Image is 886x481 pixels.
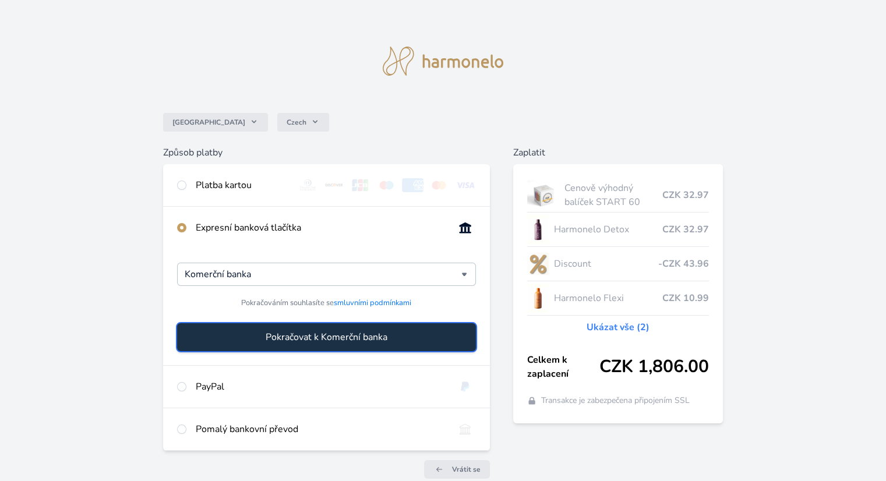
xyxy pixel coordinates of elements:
button: Czech [277,113,329,132]
img: paypal.svg [454,380,476,394]
h6: Způsob platby [163,146,489,160]
img: DETOX_se_stinem_x-lo.jpg [527,215,549,244]
input: Hledat... [185,267,461,281]
img: start.jpg [527,181,560,210]
img: bankTransfer_IBAN.svg [454,422,476,436]
span: CZK 32.97 [662,222,709,236]
span: Cenově výhodný balíček START 60 [564,181,662,209]
a: Vrátit se [424,460,490,479]
img: CLEAN_FLEXI_se_stinem_x-hi_(1)-lo.jpg [527,284,549,313]
span: Celkem k zaplacení [527,353,599,381]
img: discover.svg [323,178,345,192]
a: smluvními podmínkami [334,298,411,308]
a: Ukázat vše (2) [587,320,650,334]
h6: Zaplatit [513,146,723,160]
span: Transakce je zabezpečena připojením SSL [541,395,690,406]
span: [GEOGRAPHIC_DATA] [172,118,245,127]
div: PayPal [196,380,444,394]
span: Pokračováním souhlasíte se [241,298,411,309]
span: Discount [553,257,658,271]
button: [GEOGRAPHIC_DATA] [163,113,268,132]
img: onlineBanking_CZ.svg [454,221,476,235]
span: -CZK 43.96 [658,257,709,271]
img: visa.svg [454,178,476,192]
div: Pomalý bankovní převod [196,422,444,436]
img: amex.svg [402,178,423,192]
button: Pokračovat k Komerční banka [177,323,475,351]
div: Platba kartou [196,178,288,192]
div: Expresní banková tlačítka [196,221,444,235]
span: CZK 10.99 [662,291,709,305]
img: discount-lo.png [527,249,549,278]
span: Czech [287,118,306,127]
span: Pokračovat k Komerční banka [266,330,387,344]
span: Harmonelo Flexi [553,291,662,305]
span: Vrátit se [452,465,481,474]
img: logo.svg [383,47,504,76]
span: CZK 32.97 [662,188,709,202]
img: maestro.svg [376,178,397,192]
span: CZK 1,806.00 [599,356,709,377]
img: diners.svg [297,178,319,192]
img: mc.svg [428,178,450,192]
div: Komerční banka [177,263,475,286]
img: jcb.svg [350,178,371,192]
span: Harmonelo Detox [553,222,662,236]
